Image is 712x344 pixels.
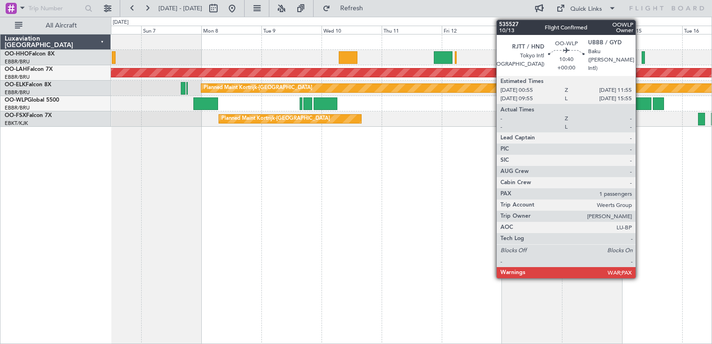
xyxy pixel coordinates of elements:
[5,97,27,103] span: OO-WLP
[5,58,30,65] a: EBBR/BRU
[5,120,28,127] a: EBKT/KJK
[5,67,53,72] a: OO-LAHFalcon 7X
[5,82,26,88] span: OO-ELK
[318,1,374,16] button: Refresh
[204,81,312,95] div: Planned Maint Kortrijk-[GEOGRAPHIC_DATA]
[5,104,30,111] a: EBBR/BRU
[5,51,29,57] span: OO-HHO
[442,26,502,34] div: Fri 12
[622,26,682,34] div: Mon 15
[201,26,261,34] div: Mon 8
[5,51,55,57] a: OO-HHOFalcon 8X
[24,22,98,29] span: All Aircraft
[158,4,202,13] span: [DATE] - [DATE]
[141,26,201,34] div: Sun 7
[5,82,51,88] a: OO-ELKFalcon 8X
[332,5,371,12] span: Refresh
[10,18,101,33] button: All Aircraft
[552,1,621,16] button: Quick Links
[81,26,141,34] div: Sat 6
[5,67,27,72] span: OO-LAH
[562,26,622,34] div: Sun 14
[570,5,602,14] div: Quick Links
[28,1,82,15] input: Trip Number
[113,19,129,27] div: [DATE]
[221,112,330,126] div: Planned Maint Kortrijk-[GEOGRAPHIC_DATA]
[502,26,562,34] div: Sat 13
[322,26,382,34] div: Wed 10
[382,26,442,34] div: Thu 11
[5,113,26,118] span: OO-FSX
[5,113,52,118] a: OO-FSXFalcon 7X
[5,74,30,81] a: EBBR/BRU
[261,26,322,34] div: Tue 9
[5,97,59,103] a: OO-WLPGlobal 5500
[5,89,30,96] a: EBBR/BRU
